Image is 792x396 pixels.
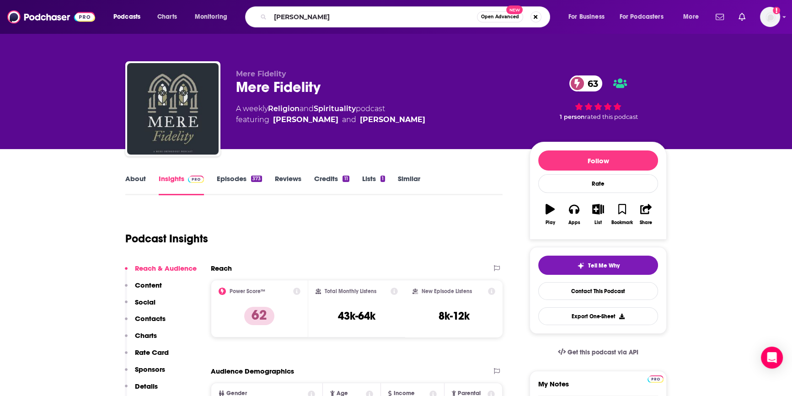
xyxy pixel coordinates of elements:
[760,7,780,27] span: Logged in as BenLaurro
[577,262,584,269] img: tell me why sparkle
[530,70,667,126] div: 63 1 personrated this podcast
[125,314,166,331] button: Contacts
[588,262,620,269] span: Tell Me Why
[648,375,664,383] img: Podchaser Pro
[760,7,780,27] img: User Profile
[236,103,425,125] div: A weekly podcast
[538,256,658,275] button: tell me why sparkleTell Me Why
[211,264,232,273] h2: Reach
[439,309,470,323] h3: 8k-12k
[761,347,783,369] div: Open Intercom Messenger
[481,15,519,19] span: Open Advanced
[125,174,146,195] a: About
[157,11,177,23] span: Charts
[551,341,646,364] a: Get this podcast via API
[398,174,420,195] a: Similar
[217,174,262,195] a: Episodes373
[195,11,227,23] span: Monitoring
[125,281,162,298] button: Content
[159,174,204,195] a: InsightsPodchaser Pro
[538,174,658,193] div: Rate
[254,6,559,27] div: Search podcasts, credits, & more...
[188,176,204,183] img: Podchaser Pro
[712,9,728,25] a: Show notifications dropdown
[380,176,385,182] div: 1
[127,63,219,155] img: Mere Fidelity
[211,367,294,375] h2: Audience Demographics
[125,331,157,348] button: Charts
[113,11,140,23] span: Podcasts
[735,9,749,25] a: Show notifications dropdown
[477,11,523,22] button: Open AdvancedNew
[251,176,262,182] div: 373
[7,8,95,26] img: Podchaser - Follow, Share and Rate Podcasts
[314,174,349,195] a: Credits11
[270,10,477,24] input: Search podcasts, credits, & more...
[342,176,349,182] div: 11
[634,198,658,231] button: Share
[236,114,425,125] span: featuring
[135,314,166,323] p: Contacts
[614,10,677,24] button: open menu
[568,220,580,225] div: Apps
[586,198,610,231] button: List
[562,198,586,231] button: Apps
[151,10,182,24] a: Charts
[538,380,658,396] label: My Notes
[125,298,155,315] button: Social
[538,198,562,231] button: Play
[188,10,239,24] button: open menu
[244,307,274,325] p: 62
[342,114,356,125] span: and
[135,331,157,340] p: Charts
[538,307,658,325] button: Export One-Sheet
[560,113,585,120] span: 1 person
[594,220,602,225] div: List
[135,264,197,273] p: Reach & Audience
[300,104,314,113] span: and
[230,288,265,294] h2: Power Score™
[677,10,710,24] button: open menu
[135,298,155,306] p: Social
[567,348,638,356] span: Get this podcast via API
[422,288,472,294] h2: New Episode Listens
[338,309,375,323] h3: 43k-64k
[640,220,652,225] div: Share
[546,220,555,225] div: Play
[620,11,664,23] span: For Podcasters
[538,282,658,300] a: Contact This Podcast
[683,11,699,23] span: More
[268,104,300,113] a: Religion
[314,104,356,113] a: Spirituality
[506,5,523,14] span: New
[760,7,780,27] button: Show profile menu
[135,365,165,374] p: Sponsors
[610,198,634,231] button: Bookmark
[562,10,616,24] button: open menu
[648,374,664,383] a: Pro website
[125,348,169,365] button: Rate Card
[578,75,603,91] span: 63
[135,281,162,289] p: Content
[275,174,301,195] a: Reviews
[585,113,638,120] span: rated this podcast
[107,10,152,24] button: open menu
[569,75,603,91] a: 63
[568,11,605,23] span: For Business
[236,70,286,78] span: Mere Fidelity
[135,382,158,391] p: Details
[773,7,780,14] svg: Add a profile image
[325,288,376,294] h2: Total Monthly Listens
[611,220,633,225] div: Bookmark
[538,150,658,171] button: Follow
[125,232,208,246] h1: Podcast Insights
[362,174,385,195] a: Lists1
[360,114,425,125] a: Andrew Wilson
[273,114,338,125] a: Derek Rishmawy
[125,264,197,281] button: Reach & Audience
[135,348,169,357] p: Rate Card
[125,365,165,382] button: Sponsors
